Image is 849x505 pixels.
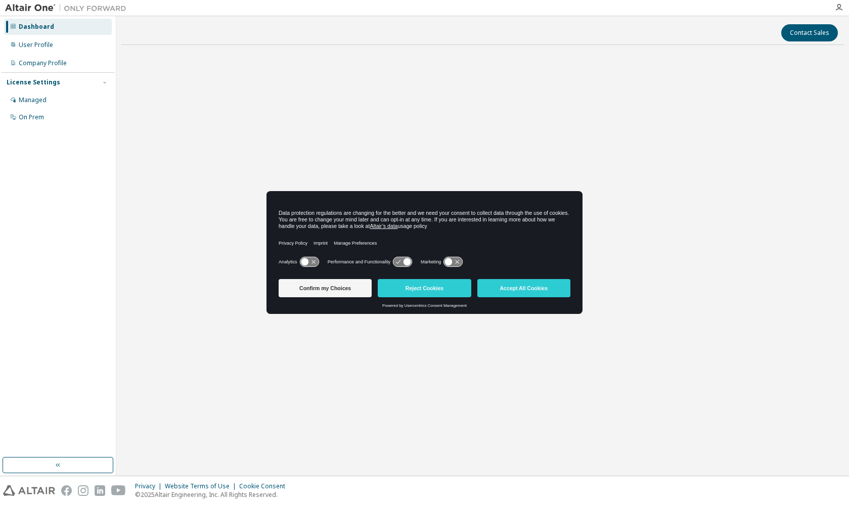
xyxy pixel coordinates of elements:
[19,59,67,67] div: Company Profile
[5,3,131,13] img: Altair One
[19,113,44,121] div: On Prem
[165,482,239,490] div: Website Terms of Use
[135,482,165,490] div: Privacy
[19,96,47,104] div: Managed
[781,24,838,41] button: Contact Sales
[7,78,60,86] div: License Settings
[19,41,53,49] div: User Profile
[3,485,55,496] img: altair_logo.svg
[135,490,291,499] p: © 2025 Altair Engineering, Inc. All Rights Reserved.
[239,482,291,490] div: Cookie Consent
[95,485,105,496] img: linkedin.svg
[78,485,88,496] img: instagram.svg
[111,485,126,496] img: youtube.svg
[61,485,72,496] img: facebook.svg
[19,23,54,31] div: Dashboard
